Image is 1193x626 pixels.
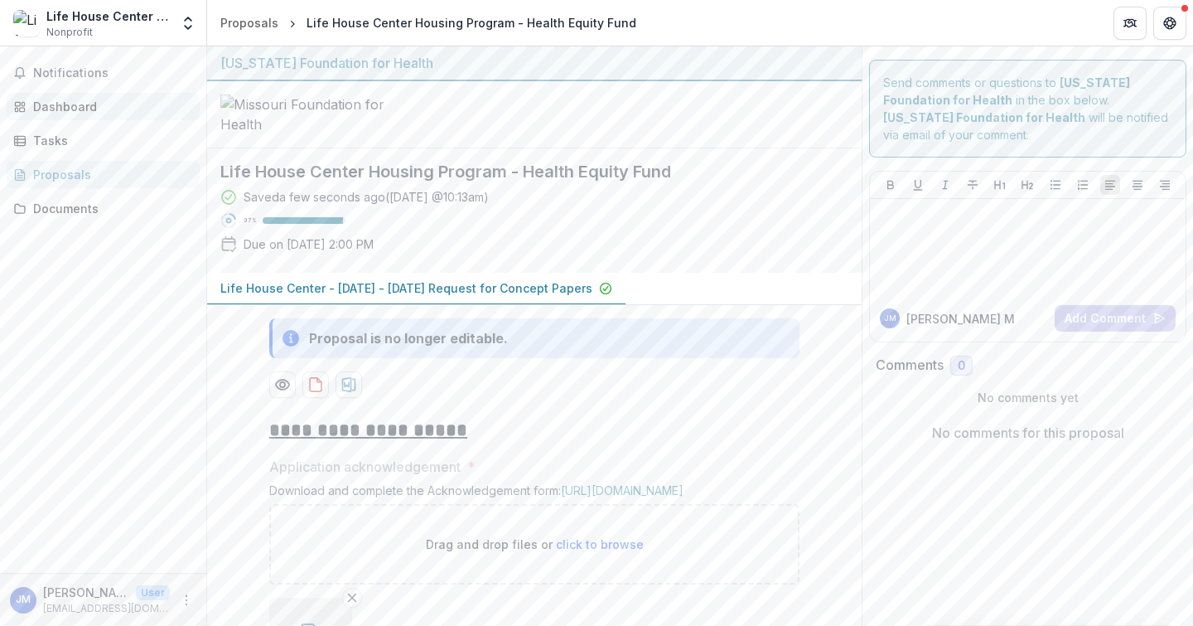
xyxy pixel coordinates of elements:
div: Tasks [33,132,186,149]
button: Italicize [935,175,955,195]
button: Bold [881,175,901,195]
p: [PERSON_NAME] M [906,310,1015,328]
p: Drag and drop files or [426,536,644,553]
div: Life House Center INC [46,7,170,25]
button: Add Comment [1055,305,1176,332]
strong: [US_STATE] Foundation for Health [883,110,1085,124]
a: Proposals [214,11,285,35]
p: Application acknowledgement [269,457,461,477]
div: Send comments or questions to in the box below. will be notified via email of your comment. [869,60,1186,158]
button: Bullet List [1046,175,1065,195]
div: Jennifier Massie-Fadler [16,594,31,605]
p: Due on [DATE] 2:00 PM [244,235,374,253]
div: Documents [33,200,186,217]
p: User [136,585,170,600]
button: Remove File [342,588,362,608]
p: 97 % [244,215,256,226]
button: download-proposal [302,371,329,398]
button: Strike [963,175,983,195]
button: More [176,590,196,610]
button: Underline [908,175,928,195]
p: No comments for this proposal [932,423,1124,443]
span: 0 [958,359,965,373]
p: [PERSON_NAME] [43,584,129,601]
div: Proposal is no longer editable. [309,328,508,348]
div: Proposals [220,14,278,32]
span: Nonprofit [46,25,93,40]
div: Dashboard [33,98,186,115]
p: [EMAIL_ADDRESS][DOMAIN_NAME] [43,601,170,616]
nav: breadcrumb [214,11,643,35]
button: Notifications [7,60,200,86]
span: Notifications [33,66,193,80]
div: Saved a few seconds ago ( [DATE] @ 10:13am ) [244,188,489,206]
img: Missouri Foundation for Health [220,95,386,134]
span: click to browse [556,537,644,551]
button: download-proposal [336,371,362,398]
div: Jennifier Massie-Fadler [884,314,896,323]
button: Partners [1113,7,1147,40]
div: Download and complete the Acknowledgement form: [269,483,799,504]
button: Heading 2 [1017,175,1037,195]
div: Life House Center Housing Program - Health Equity Fund [307,14,636,32]
a: Tasks [7,127,200,154]
button: Get Help [1153,7,1186,40]
button: Align Right [1155,175,1175,195]
div: [US_STATE] Foundation for Health [220,53,848,73]
a: Documents [7,195,200,222]
button: Align Left [1100,175,1120,195]
button: Align Center [1128,175,1147,195]
div: Proposals [33,166,186,183]
button: Ordered List [1073,175,1093,195]
h2: Comments [876,357,944,373]
button: Heading 1 [990,175,1010,195]
img: Life House Center INC [13,10,40,36]
button: Open entity switcher [176,7,200,40]
h2: Life House Center Housing Program - Health Equity Fund [220,162,822,182]
p: Life House Center - [DATE] - [DATE] Request for Concept Papers [220,279,592,297]
p: No comments yet [876,389,1180,406]
button: Preview 1402573c-5e94-4c1b-a9b4-8599cd228c2c-0.pdf [269,371,296,398]
a: [URL][DOMAIN_NAME] [561,483,683,497]
a: Dashboard [7,93,200,120]
a: Proposals [7,161,200,188]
